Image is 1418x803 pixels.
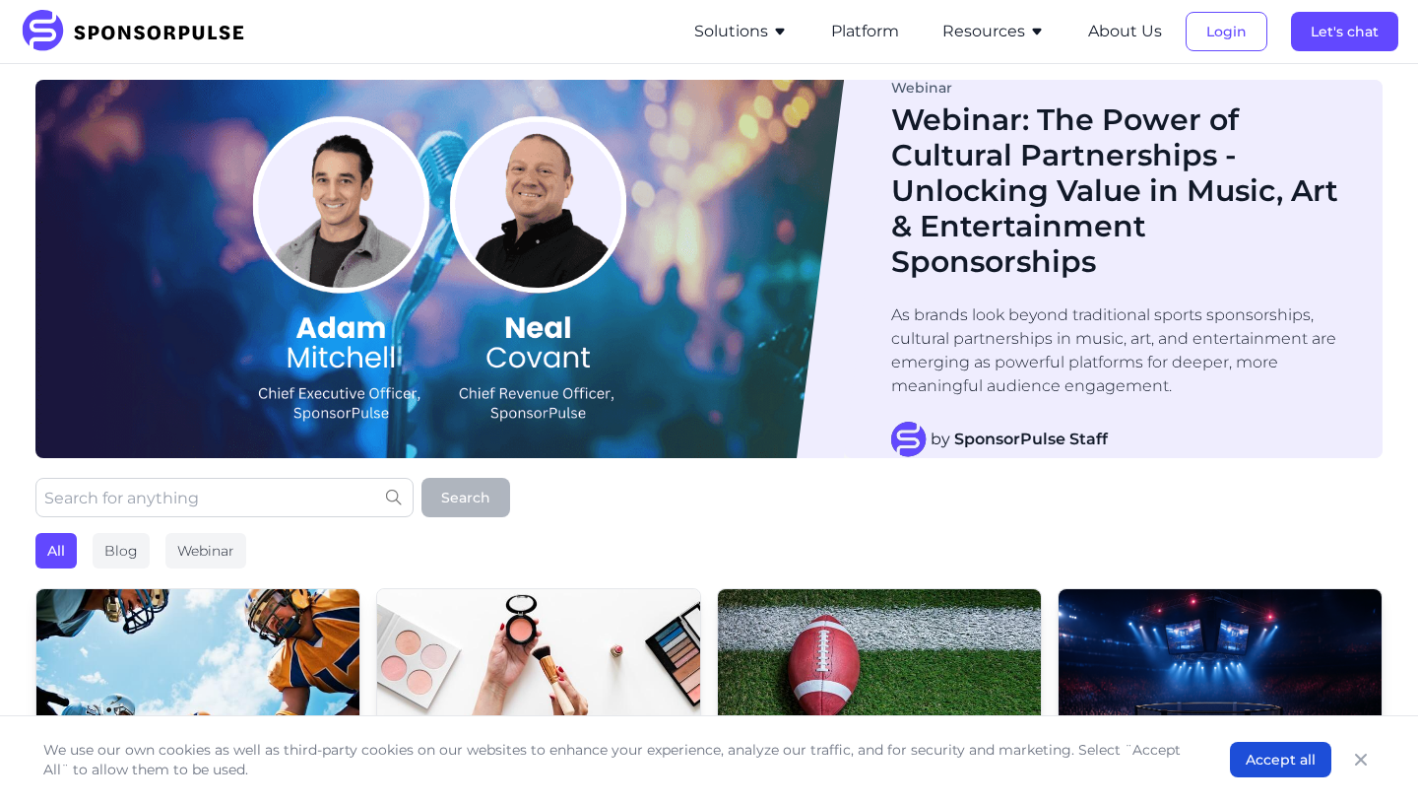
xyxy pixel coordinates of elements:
button: Close [1347,746,1375,773]
img: AI generated image [1059,589,1382,778]
h1: Webinar: The Power of Cultural Partnerships - Unlocking Value in Music, Art & Entertainment Spons... [891,102,1343,280]
img: search icon [386,490,402,505]
div: All [35,533,77,569]
button: Solutions [694,20,788,43]
img: SponsorPulse Staff [891,422,927,457]
p: We use our own cookies as well as third-party cookies on our websites to enhance your experience,... [43,740,1191,779]
button: Login [1186,12,1267,51]
strong: SponsorPulse Staff [954,430,1108,448]
a: Platform [831,23,899,40]
a: About Us [1088,23,1162,40]
button: Platform [831,20,899,43]
input: Search for anything [35,478,414,517]
img: Getty Images courtesy of Unsplash [718,589,1041,778]
div: Webinar [891,81,1343,95]
p: As brands look beyond traditional sports sponsorships, cultural partnerships in music, art, and e... [891,303,1343,398]
span: by [931,428,1108,451]
a: Login [1186,23,1267,40]
div: Webinar [165,533,246,569]
button: Resources [942,20,1045,43]
button: Accept all [1230,742,1331,777]
img: SponsorPulse [20,10,259,53]
img: Image by Curated Lifestyle courtesy of Unsplash [377,589,700,778]
button: Search [421,478,510,517]
img: Blog Image [35,80,844,458]
a: Let's chat [1291,23,1398,40]
a: Blog ImageWebinarWebinar: The Power of Cultural Partnerships - Unlocking Value in Music, Art & En... [35,80,1383,458]
img: Getty Images courtesy of Unsplash [36,589,359,778]
button: Let's chat [1291,12,1398,51]
button: About Us [1088,20,1162,43]
div: Blog [93,533,150,569]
